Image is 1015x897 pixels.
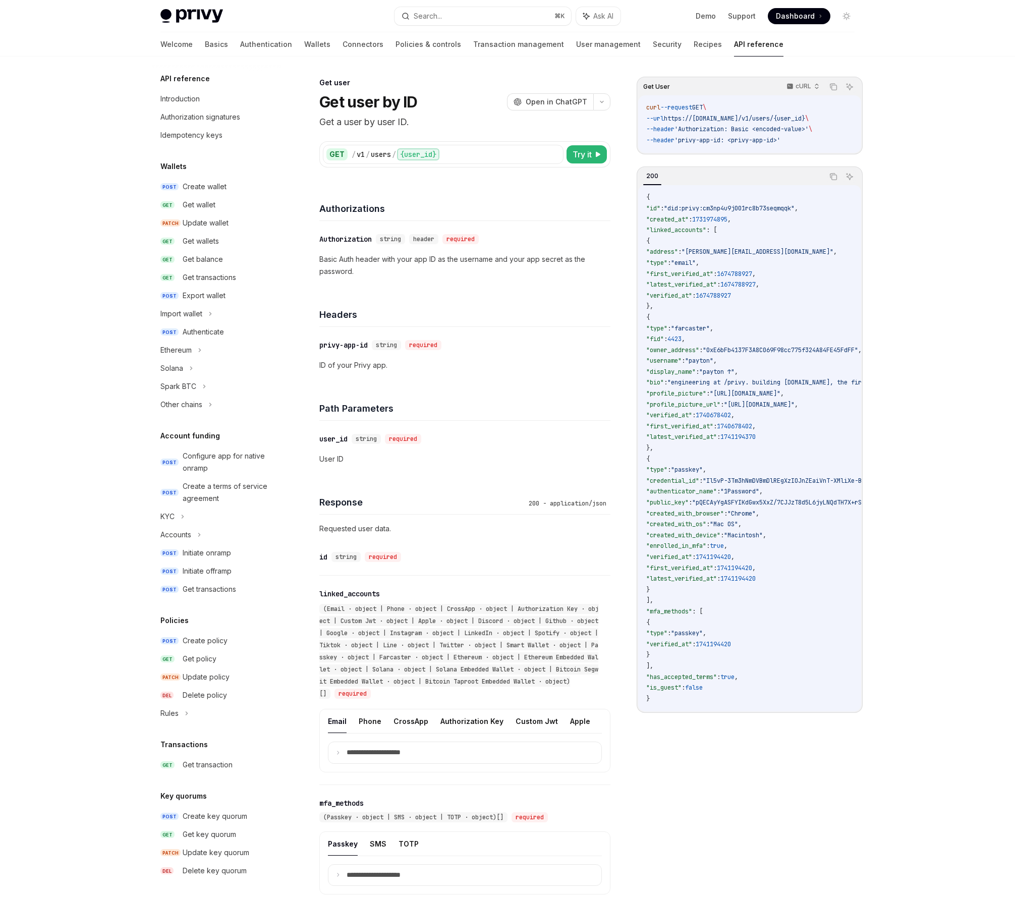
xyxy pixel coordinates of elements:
p: Get a user by user ID. [319,115,610,129]
button: Ask AI [843,170,856,183]
span: "profile_picture" [646,389,706,398]
span: ⌘ K [554,12,565,20]
span: : [717,433,720,441]
h5: Account funding [160,430,220,442]
span: : [706,520,710,528]
a: POSTAuthenticate [152,323,281,341]
a: Transaction management [473,32,564,57]
span: 4423 [667,335,682,343]
span: : [713,564,717,572]
span: 1741194420 [720,575,756,583]
div: Export wallet [183,290,225,302]
div: Delete key quorum [183,865,247,877]
a: POSTConfigure app for native onramp [152,447,281,477]
span: curl [646,103,660,111]
a: POSTCreate key quorum [152,807,281,825]
div: / [352,149,356,159]
span: GET [160,201,175,209]
a: POSTCreate policy [152,632,281,650]
span: : [717,575,720,583]
div: Import wallet [160,308,202,320]
a: Welcome [160,32,193,57]
a: Wallets [304,32,330,57]
span: "address" [646,248,678,256]
h4: Headers [319,308,610,321]
span: "type" [646,466,667,474]
span: : [692,292,696,300]
div: Get transaction [183,759,233,771]
button: CrossApp [393,709,428,733]
span: 1731974895 [692,215,727,223]
span: GET [160,274,175,282]
a: Basics [205,32,228,57]
div: Authorization [319,234,372,244]
span: : [689,498,692,507]
a: Security [653,32,682,57]
span: "email" [671,259,696,267]
a: Recipes [694,32,722,57]
span: : [678,248,682,256]
span: , [763,531,766,539]
span: DEL [160,692,174,699]
span: , [703,466,706,474]
span: "Macintosh" [724,531,763,539]
div: 200 [643,170,661,182]
span: "created_at" [646,215,689,223]
span: "type" [646,324,667,332]
button: Apple [570,709,590,733]
a: POSTInitiate offramp [152,562,281,580]
span: "username" [646,357,682,365]
div: GET [326,148,348,160]
a: Demo [696,11,716,21]
a: Dashboard [768,8,830,24]
a: DELDelete key quorum [152,862,281,880]
div: Spark BTC [160,380,196,393]
span: header [413,235,434,243]
button: Open in ChatGPT [507,93,593,110]
span: DEL [160,867,174,875]
span: \ [805,115,809,123]
span: : [689,215,692,223]
div: Get transactions [183,583,236,595]
div: Configure app for native onramp [183,450,275,474]
span: "[URL][DOMAIN_NAME]" [710,389,780,398]
span: POST [160,568,179,575]
span: : [692,553,696,561]
span: , [795,204,798,212]
span: : [ [706,226,717,234]
a: Connectors [343,32,383,57]
span: "mfa_methods" [646,607,692,615]
span: 1741194420 [717,564,752,572]
span: : [682,357,685,365]
div: Get user [319,78,610,88]
div: Get wallets [183,235,219,247]
span: POST [160,489,179,496]
span: , [759,487,763,495]
a: PATCHUpdate key quorum [152,844,281,862]
h5: API reference [160,73,210,85]
span: , [795,401,798,409]
div: Ethereum [160,344,192,356]
h4: Authorizations [319,202,610,215]
div: Solana [160,362,183,374]
button: Search...⌘K [394,7,571,25]
div: Update policy [183,671,230,683]
a: POSTGet transactions [152,580,281,598]
span: }, [646,302,653,310]
span: , [833,248,837,256]
span: , [738,520,742,528]
span: "type" [646,629,667,637]
span: "0xE6bFb4137F3A8C069F98cc775f324A84FE45FdFF" [703,346,858,354]
span: GET [160,761,175,769]
span: "created_with_browser" [646,510,724,518]
span: "verified_at" [646,640,692,648]
span: Open in ChatGPT [526,97,587,107]
a: POSTCreate wallet [152,178,281,196]
h4: Path Parameters [319,402,610,415]
span: : [692,411,696,419]
span: PATCH [160,674,181,681]
span: string [376,341,397,349]
span: : [667,259,671,267]
div: Get transactions [183,271,236,284]
span: "passkey" [671,629,703,637]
